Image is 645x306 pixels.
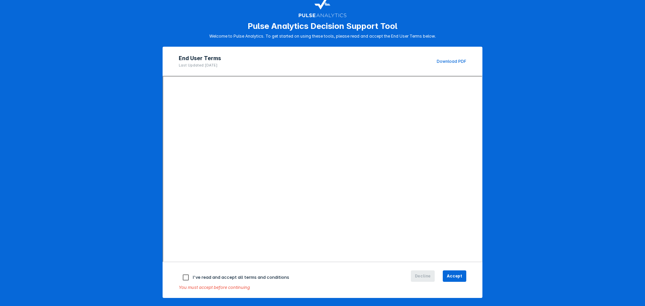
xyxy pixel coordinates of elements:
[179,63,221,68] p: Last Updated: [DATE]
[179,55,221,61] h2: End User Terms
[437,59,466,64] a: Download PDF
[447,273,462,279] span: Accept
[193,274,289,280] span: I've read and accept all terms and conditions
[209,34,436,39] p: Welcome to Pulse Analytics. To get started on using these tools, please read and accept the End U...
[415,273,431,279] span: Decline
[248,21,397,31] h1: Pulse Analytics Decision Support Tool
[411,270,435,282] button: Decline
[443,270,466,282] button: Accept
[179,285,371,290] div: You must accept before continuing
